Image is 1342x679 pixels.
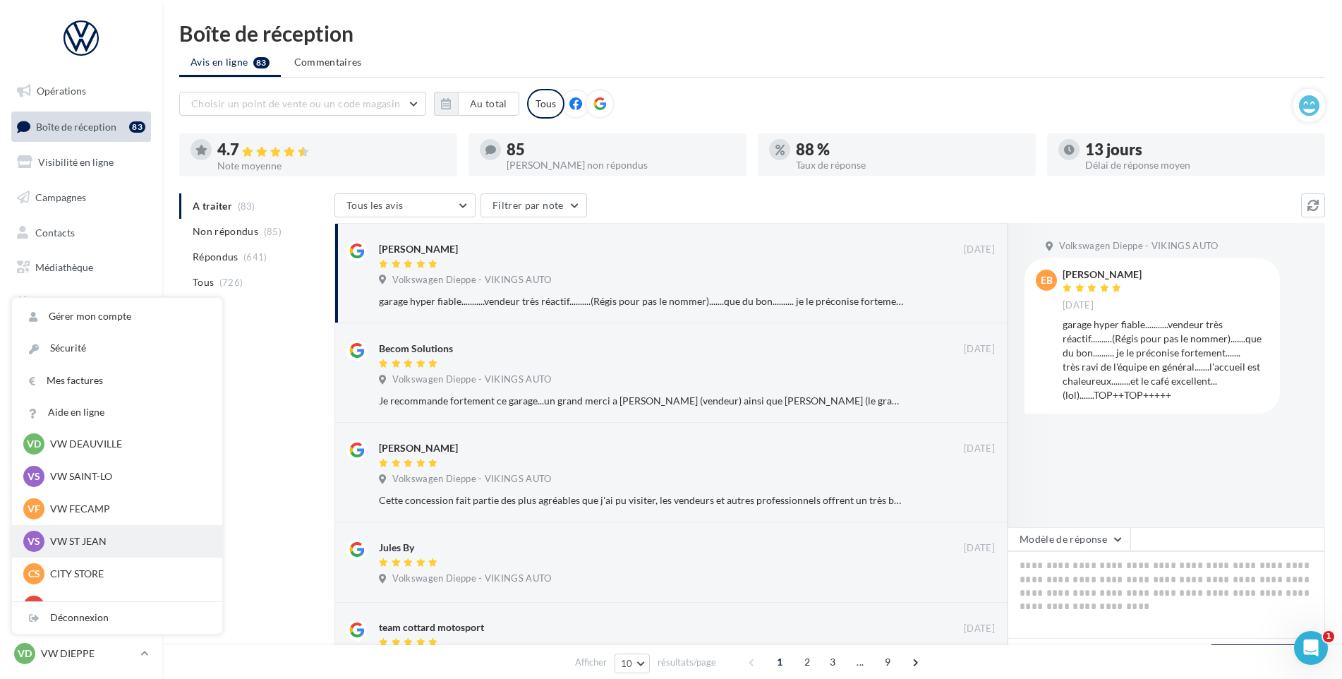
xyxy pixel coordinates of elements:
[1063,270,1142,280] div: [PERSON_NAME]
[219,277,243,288] span: (726)
[8,288,154,318] a: Calendrier
[527,89,564,119] div: Tous
[392,373,551,386] span: Volkswagen Dieppe - VIKINGS AUTO
[1008,527,1130,551] button: Modèle de réponse
[12,602,222,634] div: Déconnexion
[507,142,735,157] div: 85
[217,142,446,158] div: 4.7
[1041,273,1053,287] span: EB
[12,365,222,397] a: Mes factures
[50,599,205,613] p: VW PONT AUDEMER
[12,301,222,332] a: Gérer mon compte
[294,55,362,69] span: Commentaires
[193,275,214,289] span: Tous
[8,370,154,411] a: Campagnes DataOnDemand
[379,242,458,256] div: [PERSON_NAME]
[434,92,519,116] button: Au total
[28,469,40,483] span: VS
[36,120,116,132] span: Boîte de réception
[129,121,145,133] div: 83
[964,542,995,555] span: [DATE]
[849,651,871,673] span: ...
[876,651,899,673] span: 9
[1294,631,1328,665] iframe: Intercom live chat
[379,493,903,507] div: Cette concession fait partie des plus agréables que j'ai pu visiter, les vendeurs et autres profe...
[658,656,716,669] span: résultats/page
[346,199,404,211] span: Tous les avis
[179,23,1325,44] div: Boîte de réception
[8,218,154,248] a: Contacts
[8,148,154,177] a: Visibilité en ligne
[796,142,1024,157] div: 88 %
[28,534,40,548] span: VS
[768,651,791,673] span: 1
[243,251,267,263] span: (641)
[964,244,995,256] span: [DATE]
[193,224,258,239] span: Non répondus
[50,469,205,483] p: VW SAINT-LO
[507,160,735,170] div: [PERSON_NAME] non répondus
[50,534,205,548] p: VW ST JEAN
[37,85,86,97] span: Opérations
[379,441,458,455] div: [PERSON_NAME]
[392,572,551,585] span: Volkswagen Dieppe - VIKINGS AUTO
[8,323,154,365] a: PLV et print personnalisable
[28,502,40,516] span: VF
[796,160,1024,170] div: Taux de réponse
[35,261,93,273] span: Médiathèque
[379,541,414,555] div: Jules By
[35,191,86,203] span: Campagnes
[379,342,453,356] div: Becom Solutions
[379,620,484,635] div: team cottard motosport
[8,76,154,106] a: Opérations
[264,226,282,237] span: (85)
[27,437,41,451] span: VD
[12,332,222,364] a: Sécurité
[821,651,844,673] span: 3
[334,193,476,217] button: Tous les avis
[1085,160,1314,170] div: Délai de réponse moyen
[392,274,551,287] span: Volkswagen Dieppe - VIKINGS AUTO
[8,183,154,212] a: Campagnes
[458,92,519,116] button: Au total
[41,647,135,661] p: VW DIEPPE
[35,226,75,238] span: Contacts
[615,654,651,673] button: 10
[217,161,446,171] div: Note moyenne
[28,599,41,613] span: VP
[1323,631,1334,642] span: 1
[379,394,903,408] div: Je recommande fortement ce garage...un grand merci a [PERSON_NAME] (vendeur) ainsi que [PERSON_NA...
[964,623,995,635] span: [DATE]
[1059,240,1218,253] span: Volkswagen Dieppe - VIKINGS AUTO
[796,651,818,673] span: 2
[964,443,995,455] span: [DATE]
[964,343,995,356] span: [DATE]
[8,253,154,282] a: Médiathèque
[480,193,587,217] button: Filtrer par note
[35,296,83,308] span: Calendrier
[8,112,154,142] a: Boîte de réception83
[379,294,903,308] div: garage hyper fiable...........vendeur très réactif..........(Régis pour pas le nommer).......que ...
[50,502,205,516] p: VW FECAMP
[1063,318,1269,402] div: garage hyper fiable...........vendeur très réactif..........(Régis pour pas le nommer).......que ...
[575,656,607,669] span: Afficher
[12,397,222,428] a: Aide en ligne
[50,437,205,451] p: VW DEAUVILLE
[18,647,32,661] span: VD
[1063,299,1094,312] span: [DATE]
[392,473,551,486] span: Volkswagen Dieppe - VIKINGS AUTO
[179,92,426,116] button: Choisir un point de vente ou un code magasin
[191,97,400,109] span: Choisir un point de vente ou un code magasin
[28,567,40,581] span: CS
[50,567,205,581] p: CITY STORE
[193,250,238,264] span: Répondus
[1085,142,1314,157] div: 13 jours
[38,156,114,168] span: Visibilité en ligne
[11,640,151,667] a: VD VW DIEPPE
[621,658,633,669] span: 10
